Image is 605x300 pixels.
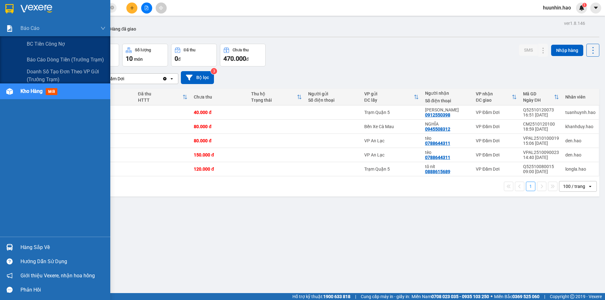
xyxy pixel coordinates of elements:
th: Toggle SortBy [135,89,191,105]
div: Nhân viên [565,94,596,99]
span: Doanh số tạo đơn theo VP gửi (trưởng trạm) [27,68,106,83]
strong: 0708 023 035 - 0935 103 250 [431,294,489,299]
div: VP Đầm Dơi [476,167,517,172]
div: tô nít [425,164,470,169]
div: VPAL2510090023 [523,150,559,155]
span: question-circle [7,258,13,264]
span: Miền Bắc [494,293,539,300]
span: BC tiền công nợ [27,40,65,48]
div: VP nhận [476,91,512,96]
div: 16:51 [DATE] [523,112,559,117]
span: close-circle [110,5,114,11]
strong: 0369 525 060 [512,294,539,299]
img: solution-icon [6,25,13,32]
span: copyright [570,294,574,299]
sup: 1 [582,3,587,7]
div: VP Đầm Dơi [476,124,517,129]
div: tèo [425,150,470,155]
div: 100 / trang [563,183,585,190]
th: Toggle SortBy [473,89,520,105]
svg: open [169,76,174,81]
span: 470.000 [223,55,246,62]
div: longla.hao [565,167,596,172]
div: khanhduy.hao [565,124,596,129]
span: món [134,57,143,62]
span: 0 [175,55,178,62]
div: 09:00 [DATE] [523,169,559,174]
button: Nhập hàng [551,45,583,56]
div: Người nhận [425,91,470,96]
div: ĐC giao [476,98,512,103]
button: Chưa thu470.000đ [220,44,266,66]
div: 80.000 đ [194,124,245,129]
span: | [544,293,545,300]
div: trần cơ [425,107,470,112]
div: Chưa thu [194,94,245,99]
svg: open [588,184,593,189]
div: Số lượng [135,48,151,52]
div: VP gửi [364,91,414,96]
div: Đã thu [138,91,183,96]
button: Số lượng10món [122,44,168,66]
div: ver 1.8.146 [564,20,585,27]
div: VP Đầm Dơi [476,110,517,115]
span: Miền Nam [412,293,489,300]
div: Trạm Quận 5 [364,167,419,172]
div: ĐC lấy [364,98,414,103]
div: Thu hộ [251,91,297,96]
span: down [101,26,106,31]
button: file-add [141,3,152,14]
button: aim [156,3,167,14]
div: den.hao [565,152,596,157]
div: tuanhuynh.hao [565,110,596,115]
div: 80.000 đ [194,138,245,143]
div: 40.000 đ [194,110,245,115]
img: warehouse-icon [6,88,13,95]
span: mới [46,88,57,95]
span: aim [159,6,163,10]
button: Đã thu0đ [171,44,217,66]
button: SMS [519,44,538,56]
div: NGHĨA [425,122,470,127]
div: VPAL2510100019 [523,136,559,141]
button: Hàng đã giao [105,21,141,37]
span: | [355,293,356,300]
span: ⚪️ [491,295,493,298]
div: Người gửi [308,91,358,96]
div: Chưa thu [233,48,249,52]
div: VP Đầm Dơi [476,152,517,157]
span: Kho hàng [20,88,43,94]
div: 18:59 [DATE] [523,127,559,132]
sup: 3 [211,68,217,74]
span: 1 [583,3,585,7]
span: file-add [144,6,149,10]
span: huunhin.hao [538,4,576,12]
img: icon-new-feature [579,5,585,11]
div: den.hao [565,138,596,143]
div: VP Đầm Dơi [101,76,124,82]
button: 1 [526,182,535,191]
div: 0788644311 [425,155,450,160]
div: 0788644311 [425,141,450,146]
div: Hàng sắp về [20,243,106,252]
div: 150.000 đ [194,152,245,157]
div: Mã GD [523,91,554,96]
div: 0912550398 [425,112,450,117]
span: Giới thiệu Vexere, nhận hoa hồng [20,272,95,280]
div: Bến Xe Cà Mau [364,124,419,129]
th: Toggle SortBy [520,89,562,105]
span: caret-down [593,5,599,11]
div: 120.000 đ [194,167,245,172]
span: 10 [126,55,133,62]
div: 14:40 [DATE] [523,155,559,160]
span: Cung cấp máy in - giấy in: [361,293,410,300]
div: VP An Lạc [364,138,419,143]
span: đ [246,57,249,62]
div: Phản hồi [20,285,106,295]
th: Toggle SortBy [248,89,305,105]
div: Số điện thoại [308,98,358,103]
div: Q52510120073 [523,107,559,112]
div: Đã thu [184,48,195,52]
div: VP An Lạc [364,152,419,157]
